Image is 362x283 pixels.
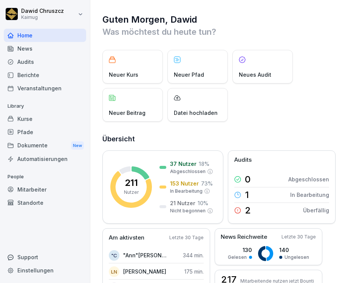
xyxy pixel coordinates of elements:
p: Neues Audit [239,71,271,79]
p: Kaimug [21,15,64,20]
a: Home [4,29,86,42]
p: "Ann"[PERSON_NAME] [123,251,167,259]
p: 21 Nutzer [170,199,195,207]
p: Audits [234,156,252,164]
p: 140 [279,246,309,254]
a: Einstellungen [4,264,86,277]
h1: Guten Morgen, Dawid [102,14,351,26]
p: In Bearbeitung [290,191,329,199]
p: Neuer Beitrag [109,109,145,117]
a: Veranstaltungen [4,82,86,95]
a: Kurse [4,112,86,125]
p: Letzte 30 Tage [169,234,204,241]
p: Neuer Kurs [109,71,138,79]
p: In Bearbeitung [170,188,203,195]
p: 130 [228,246,252,254]
p: Datei hochladen [174,109,218,117]
p: 10 % [198,199,208,207]
p: [PERSON_NAME] [123,268,166,275]
p: 211 [125,178,138,187]
p: News Reichweite [221,233,267,241]
a: Standorte [4,196,86,209]
p: Dawid Chruszcz [21,8,64,14]
p: 153 Nutzer [170,179,199,187]
p: Am aktivsten [109,234,144,242]
a: Berichte [4,68,86,82]
a: News [4,42,86,55]
a: Pfade [4,125,86,139]
p: Library [4,100,86,112]
p: 1 [245,190,249,199]
a: DokumenteNew [4,139,86,153]
a: Audits [4,55,86,68]
p: Letzte 30 Tage [282,234,316,240]
p: 18 % [199,160,209,168]
p: 0 [245,175,251,184]
p: Gelesen [228,254,247,261]
p: Überfällig [303,206,329,214]
p: 2 [245,206,251,215]
div: New [71,141,84,150]
div: "C [109,250,119,261]
p: Nicht begonnen [170,207,206,214]
div: LN [109,266,119,277]
p: Was möchtest du heute tun? [102,26,351,38]
div: Dokumente [4,139,86,153]
a: Automatisierungen [4,152,86,165]
p: 175 min. [184,268,204,275]
p: People [4,171,86,183]
p: Nutzer [124,189,139,196]
p: Ungelesen [285,254,309,261]
p: Neuer Pfad [174,71,204,79]
a: Mitarbeiter [4,183,86,196]
p: Abgeschlossen [288,175,329,183]
p: Abgeschlossen [170,168,206,175]
h2: Übersicht [102,134,351,144]
p: 344 min. [183,251,204,259]
p: 37 Nutzer [170,160,196,168]
div: Support [4,251,86,264]
p: 73 % [201,179,213,187]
